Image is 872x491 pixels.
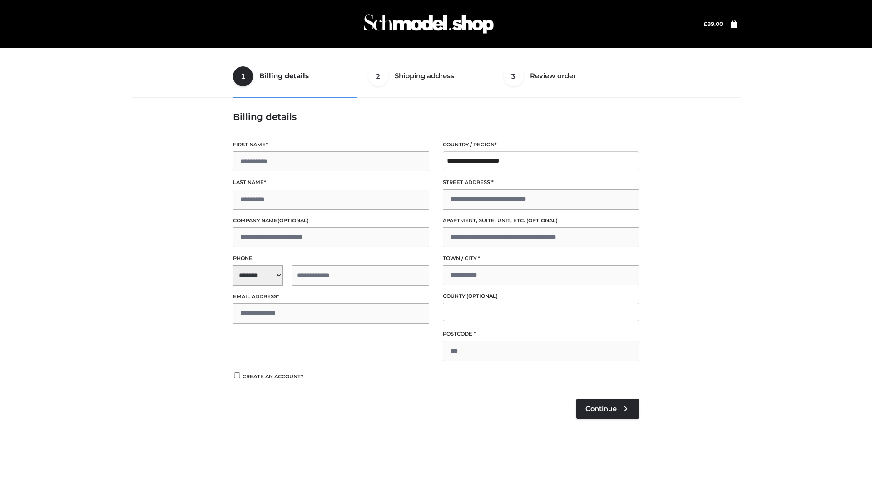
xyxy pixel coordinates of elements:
[443,140,639,149] label: Country / Region
[443,292,639,301] label: County
[233,111,639,122] h3: Billing details
[443,330,639,338] label: Postcode
[233,216,429,225] label: Company name
[233,372,241,378] input: Create an account?
[466,293,498,299] span: (optional)
[443,254,639,263] label: Town / City
[704,20,707,27] span: £
[704,20,723,27] a: £89.00
[361,6,497,42] img: Schmodel Admin 964
[277,217,309,224] span: (optional)
[704,20,723,27] bdi: 89.00
[526,217,558,224] span: (optional)
[243,373,304,380] span: Create an account?
[233,178,429,187] label: Last name
[585,405,617,413] span: Continue
[233,140,429,149] label: First name
[233,292,429,301] label: Email address
[233,254,429,263] label: Phone
[576,399,639,419] a: Continue
[443,216,639,225] label: Apartment, suite, unit, etc.
[443,178,639,187] label: Street address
